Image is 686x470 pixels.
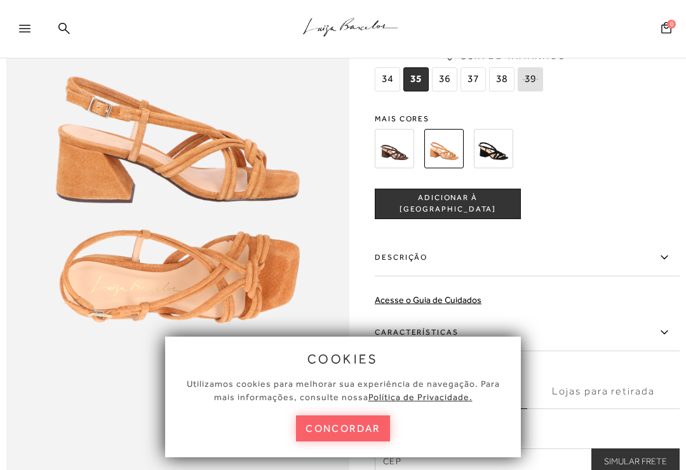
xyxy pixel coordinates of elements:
button: concordar [296,415,390,441]
span: ADICIONAR À [GEOGRAPHIC_DATA] [375,193,520,215]
a: Acesse o Guia de Cuidados [375,295,481,305]
span: 38 [489,67,514,91]
a: Política de Privacidade. [368,392,473,402]
span: 37 [461,67,486,91]
span: Utilizamos cookies para melhorar sua experiência de navegação. Para mais informações, consulte nossa [187,379,500,402]
span: 35 [403,67,429,91]
img: SANDÁLIA COM MULTIPLAS TIRAS EM NÓ EM CAMURÇA PRETA DE SALTO BLOCO MÉDIO [474,129,513,168]
label: Características [375,314,680,351]
span: Mais cores [375,115,680,123]
span: 36 [432,67,457,91]
span: cookies [307,352,379,366]
span: 39 [518,67,543,91]
button: ADICIONAR À [GEOGRAPHIC_DATA] [375,189,521,219]
img: SANDÁLIA COM MULTIPLAS TIRAS EM NÓ EM CAMURÇA CARAMELO DE SALTO BLOCO MÉDIO [424,129,464,168]
span: 34 [375,67,400,91]
button: 0 [657,21,675,38]
label: Lojas para retirada [527,375,680,409]
label: Descrição [375,239,680,276]
span: 0 [667,20,676,29]
img: SANDÁLIA COM MULTIPLAS TIRAS EM NÓ EM CAMURÇA CAFÉ DE SALTO BLOCO MÉDIO [375,129,414,168]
